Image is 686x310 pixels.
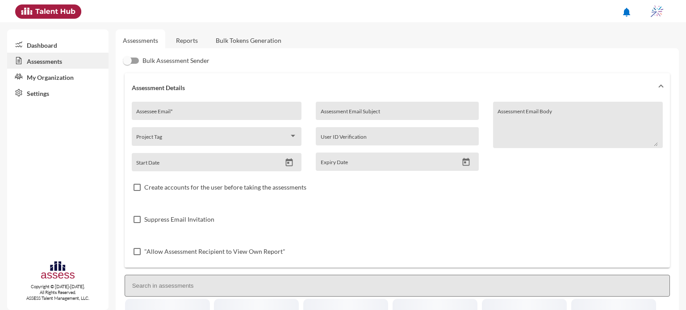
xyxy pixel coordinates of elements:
mat-panel-title: Assessment Details [132,84,652,91]
a: My Organization [7,69,109,85]
p: Copyright © [DATE]-[DATE]. All Rights Reserved. ASSESS Talent Management, LLC. [7,284,109,301]
span: Bulk Assessment Sender [142,55,209,66]
button: Open calendar [281,158,297,167]
div: Assessment Details [125,102,670,268]
span: "Allow Assessment Recipient to View Own Report" [144,246,285,257]
mat-expansion-panel-header: Assessment Details [125,73,670,102]
a: Dashboard [7,37,109,53]
a: Reports [169,29,205,51]
span: Suppress Email Invitation [144,214,214,225]
a: Assessments [123,37,158,44]
a: Settings [7,85,109,101]
img: assesscompany-logo.png [40,260,75,282]
input: Search in assessments [125,275,670,297]
a: Assessments [7,53,109,69]
a: Bulk Tokens Generation [209,29,289,51]
button: Open calendar [458,157,474,167]
mat-icon: notifications [621,7,632,17]
span: Create accounts for the user before taking the assessments [144,182,306,193]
